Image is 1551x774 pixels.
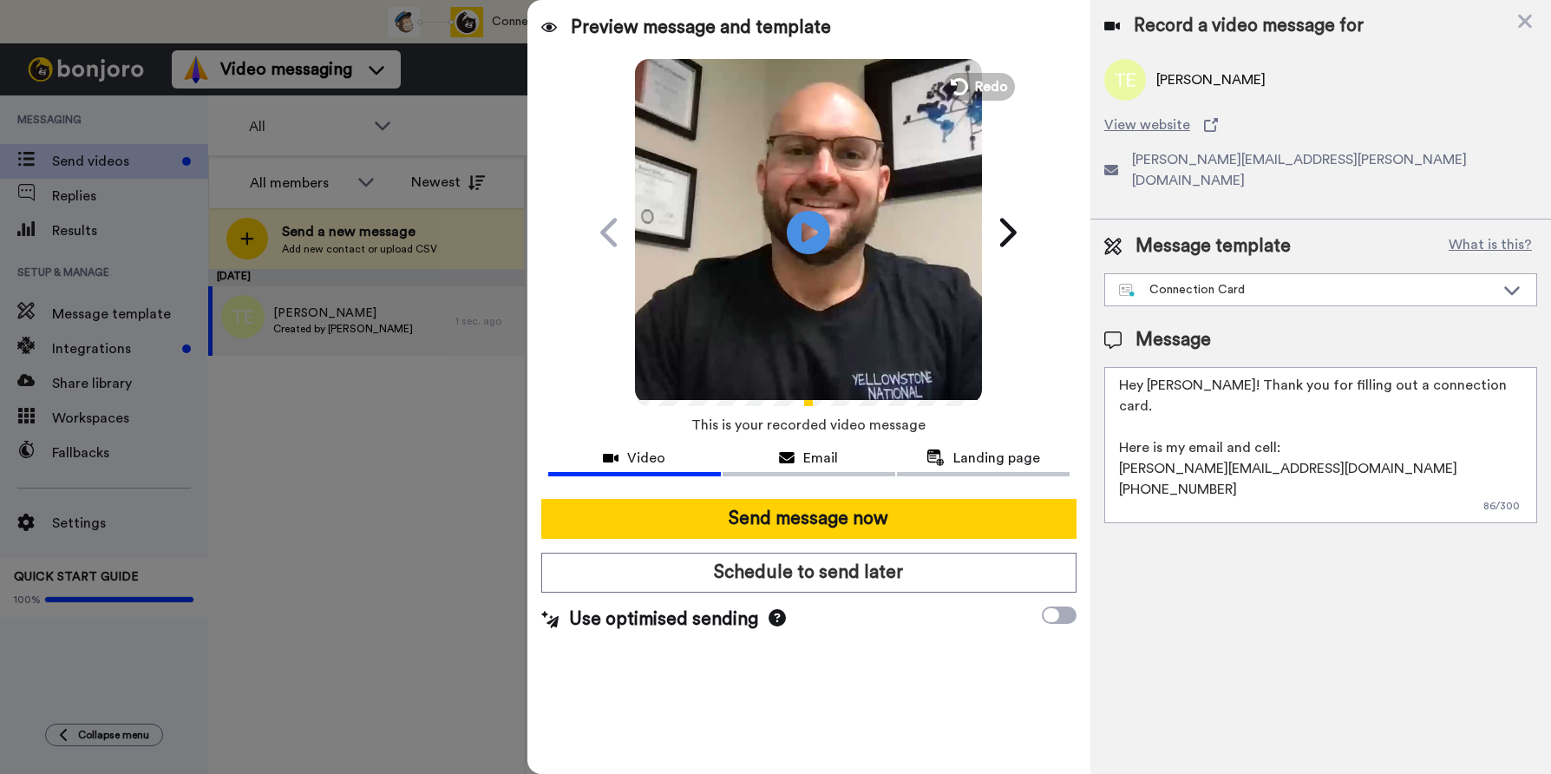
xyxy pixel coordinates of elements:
button: Schedule to send later [541,553,1077,593]
span: Message template [1135,233,1291,259]
div: Connection Card [1119,281,1495,298]
textarea: Hey [PERSON_NAME]! Thank you for filling out a connection card. Here is my email and cell: [PERSO... [1104,367,1537,523]
button: Send message now [541,499,1077,539]
span: Video [627,448,665,469]
button: What is this? [1443,233,1537,259]
img: nextgen-template.svg [1119,284,1135,298]
span: Use optimised sending [569,607,758,633]
span: Email [803,448,838,469]
span: [PERSON_NAME][EMAIL_ADDRESS][PERSON_NAME][DOMAIN_NAME] [1132,149,1537,191]
span: Message [1135,327,1211,353]
span: This is your recorded video message [691,406,926,444]
span: Landing page [953,448,1040,469]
